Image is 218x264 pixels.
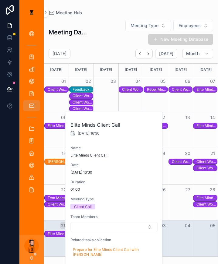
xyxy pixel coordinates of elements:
button: 15 [60,150,67,157]
button: 26 [159,186,167,193]
button: Select Button [173,20,213,31]
div: Sarah Influencer Feedbaclk [48,159,68,164]
div: Elite Minds Client Call [48,123,68,128]
img: App logo [27,7,36,17]
h1: Meeting Database [49,28,89,37]
button: 03 [110,78,117,85]
div: Elite Minds Client Call [196,87,217,92]
div: Client Workshop Session [172,87,192,92]
span: Duration [70,180,158,185]
button: 27 [184,186,191,193]
button: 20 [184,150,191,157]
button: 02 [85,78,92,85]
button: 04 [135,78,142,85]
button: 29 [60,222,67,229]
button: New Meeting Database [148,34,213,45]
span: Related tasks collection [70,238,158,242]
div: [DATE] [45,64,68,76]
div: Client Workshop Session [172,159,192,164]
button: Next [144,49,153,58]
span: Name [70,146,158,150]
span: Meeting Hub [56,10,82,16]
div: Client Workshop Session [196,166,217,171]
div: Client Workshop Session [196,202,217,207]
span: Meeting Type [70,197,158,202]
button: 28 [209,186,216,193]
button: 01 [60,78,67,85]
div: Client Call [74,204,92,209]
button: Select Button [125,20,171,31]
div: [PERSON_NAME] Influencer Feedbaclk [48,159,68,164]
div: [DATE] [194,64,217,76]
button: 04 [184,222,191,229]
span: Month [186,51,199,56]
span: Meeting Type [131,23,158,29]
button: 08 [60,114,67,121]
span: Team Members [70,214,158,219]
div: Client Workshop Session [48,202,68,207]
div: Client Workshop Session [196,202,217,207]
div: Client Workshop Session [122,87,143,92]
h2: [DATE] [53,51,66,57]
div: Client Workshop Session [48,202,68,207]
div: [DATE] [169,64,192,76]
span: [DATE] 16:30 [78,131,100,136]
div: Client Workshop Session [73,93,93,98]
button: Back [135,49,144,58]
div: Client Workshop Session [196,165,217,171]
div: Client Workshop Session [73,93,93,99]
button: Month [182,49,213,58]
div: Elite Minds Client Call [196,123,217,128]
button: 12 [159,114,167,121]
div: Client Workshop Session [73,100,93,105]
button: 07 [209,78,216,85]
span: Employees [179,23,201,29]
div: Feedback Call with Sarah [73,87,93,92]
button: Select Button [71,222,158,232]
span: [DATE] [159,51,173,56]
div: [DATE] [95,64,118,76]
button: 21 [209,150,216,157]
div: Rebel Media Call [147,87,168,92]
span: Elite Minds Client Call [70,153,158,158]
button: 03 [159,222,167,229]
button: 05 [159,78,167,85]
div: Client Workshop Session [48,87,68,92]
span: Prepare for Elite Minds Client Call with [PERSON_NAME] [73,247,153,257]
div: Client Workshop Session [196,159,217,164]
span: [DATE] 16:30 [70,170,158,175]
div: Elite Minds Client Call [48,231,68,236]
div: Client Workshop Session [73,100,93,105]
div: Tem Meeting [48,195,68,200]
a: Meeting Hub [49,10,82,16]
h2: Elite Minds Client Call [70,121,158,128]
button: [DATE] [155,49,177,58]
button: 13 [184,114,191,121]
span: Date [70,163,158,167]
button: 14 [209,114,216,121]
span: 01:00 [70,187,158,192]
button: 05 [209,222,216,229]
button: 19 [159,150,167,157]
button: 06 [184,78,191,85]
button: 22 [60,186,67,193]
div: Client Workshop Session [73,106,93,111]
div: Feedback Call with [PERSON_NAME] [73,87,93,92]
div: Elite Minds Client Call [196,195,217,200]
div: [DATE] [120,64,142,76]
div: Month View [44,63,218,257]
div: [DATE] [70,64,93,76]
